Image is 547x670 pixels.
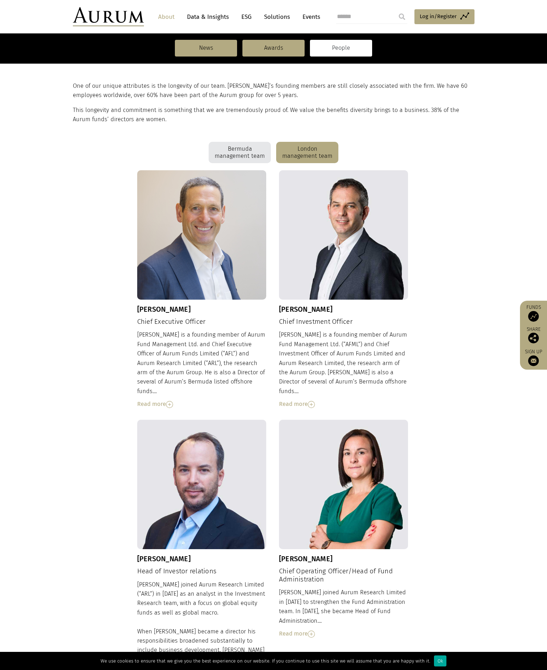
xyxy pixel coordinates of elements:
[279,629,408,638] div: Read more
[137,400,267,409] div: Read more
[137,305,267,313] h3: [PERSON_NAME]
[175,40,237,56] a: News
[183,10,232,23] a: Data & Insights
[137,318,267,326] h4: Chief Executive Officer
[137,330,267,409] div: [PERSON_NAME] is a founding member of Aurum Fund Management Ltd. and Chief Executive Officer of A...
[299,10,320,23] a: Events
[528,333,539,343] img: Share this post
[279,567,408,584] h4: Chief Operating Officer/Head of Fund Administration
[73,106,473,124] p: This longevity and commitment is something that we are tremendously proud of. We value the benefi...
[279,305,408,313] h3: [PERSON_NAME]
[155,10,178,23] a: About
[137,554,267,563] h3: [PERSON_NAME]
[524,349,543,366] a: Sign up
[261,10,294,23] a: Solutions
[308,631,315,638] img: Read More
[420,12,457,21] span: Log in/Register
[414,9,474,24] a: Log in/Register
[209,142,271,163] div: Bermuda management team
[434,655,446,666] div: Ok
[242,40,305,56] a: Awards
[73,81,473,100] p: One of our unique attributes is the longevity of our team. [PERSON_NAME]’s founding members are s...
[528,355,539,366] img: Sign up to our newsletter
[279,318,408,326] h4: Chief Investment Officer
[238,10,255,23] a: ESG
[279,554,408,563] h3: [PERSON_NAME]
[279,588,408,638] div: [PERSON_NAME] joined Aurum Research Limited in [DATE] to strengthen the Fund Administration team....
[166,401,173,408] img: Read More
[73,7,144,26] img: Aurum
[524,327,543,343] div: Share
[395,10,409,24] input: Submit
[279,400,408,409] div: Read more
[276,142,338,163] div: London management team
[137,567,267,575] h4: Head of Investor relations
[310,40,372,56] a: People
[308,401,315,408] img: Read More
[279,330,408,409] div: [PERSON_NAME] is a founding member of Aurum Fund Management Ltd. (“AFML”) and Chief Investment Of...
[524,304,543,322] a: Funds
[528,311,539,322] img: Access Funds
